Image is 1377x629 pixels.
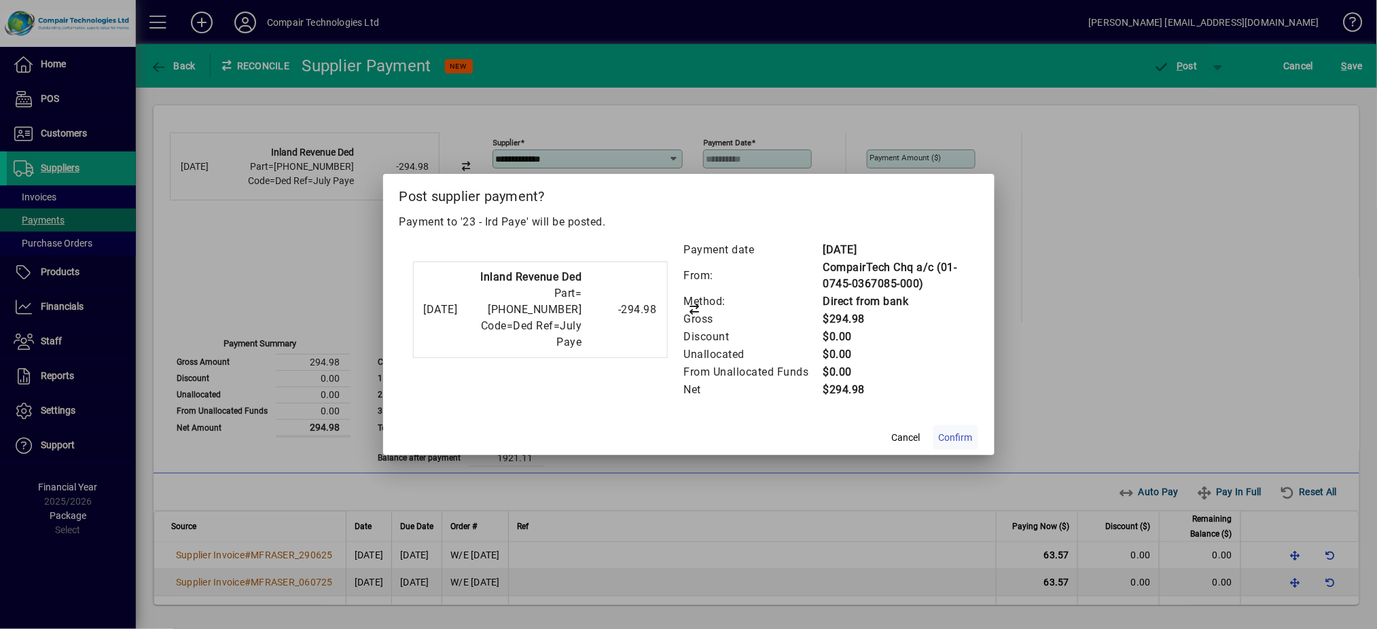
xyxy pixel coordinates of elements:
td: $294.98 [823,381,965,399]
td: $0.00 [823,328,965,346]
td: Direct from bank [823,293,965,310]
button: Cancel [884,425,928,450]
td: $0.00 [823,346,965,363]
span: Cancel [892,431,920,445]
td: Discount [683,328,823,346]
span: Confirm [939,431,973,445]
td: Net [683,381,823,399]
td: Unallocated [683,346,823,363]
td: From: [683,259,823,293]
td: Method: [683,293,823,310]
td: From Unallocated Funds [683,363,823,381]
div: -294.98 [589,302,657,318]
td: Gross [683,310,823,328]
div: [DATE] [424,302,463,318]
td: Payment date [683,241,823,259]
strong: Inland Revenue Ded [481,270,582,283]
td: $294.98 [823,310,965,328]
td: CompairTech Chq a/c (01-0745-0367085-000) [823,259,965,293]
td: $0.00 [823,363,965,381]
p: Payment to '23 - Ird Paye' will be posted. [399,214,978,230]
button: Confirm [933,425,978,450]
td: [DATE] [823,241,965,259]
h2: Post supplier payment? [383,174,995,213]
